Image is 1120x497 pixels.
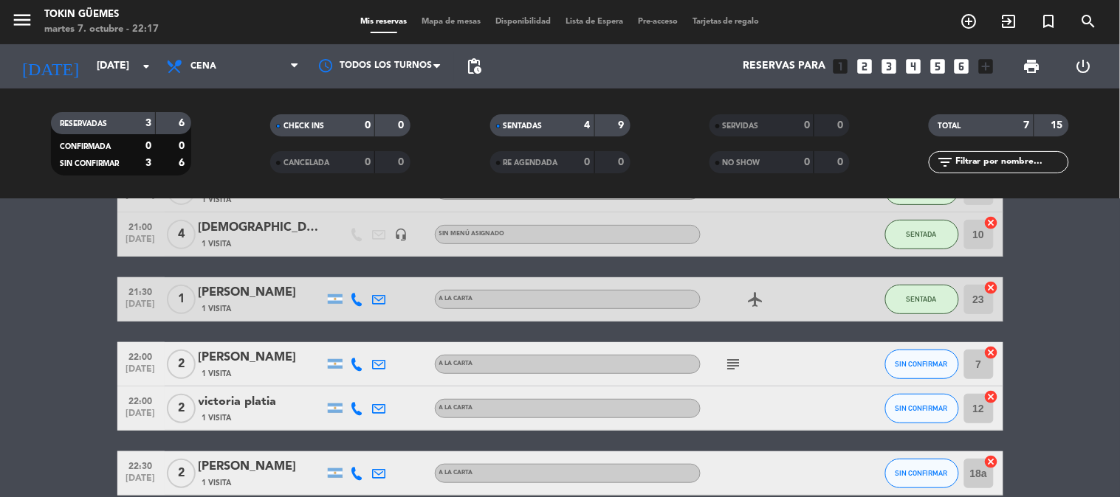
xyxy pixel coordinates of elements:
[885,350,959,379] button: SIN CONFIRMAR
[439,231,505,237] span: Sin menú asignado
[365,120,371,131] strong: 0
[44,7,159,22] div: Tokin Güemes
[123,218,159,234] span: 21:00
[1058,44,1109,88] div: LOG OUT
[743,60,825,72] span: Reservas para
[199,218,324,237] div: [DEMOGRAPHIC_DATA]
[504,159,558,167] span: RE AGENDADA
[904,57,923,76] i: looks_4
[984,280,999,295] i: cancel
[123,364,159,381] span: [DATE]
[855,57,874,76] i: looks_two
[202,238,232,250] span: 1 Visita
[44,22,159,37] div: martes 7. octubre - 22:17
[145,141,151,151] strong: 0
[938,122,961,130] span: TOTAL
[179,141,188,151] strong: 0
[11,50,89,83] i: [DATE]
[60,160,119,167] span: SIN CONFIRMAR
[879,57,899,76] i: looks_3
[896,404,948,412] span: SIN CONFIRMAR
[414,18,488,26] span: Mapa de mesas
[837,157,846,167] strong: 0
[145,118,151,128] strong: 3
[961,13,978,30] i: add_circle_outline
[284,122,324,130] span: CHECK INS
[11,9,33,36] button: menu
[907,295,937,303] span: SENTADA
[585,120,591,131] strong: 4
[885,459,959,488] button: SIN CONFIRMAR
[1040,13,1058,30] i: turned_in_not
[123,456,159,473] span: 22:30
[202,368,232,380] span: 1 Visita
[1051,120,1066,131] strong: 15
[954,154,1068,170] input: Filtrar por nombre...
[137,58,155,75] i: arrow_drop_down
[439,296,473,302] span: A LA CARTA
[837,120,846,131] strong: 0
[984,389,999,404] i: cancel
[896,360,948,368] span: SIN CONFIRMAR
[1080,13,1098,30] i: search
[202,194,232,206] span: 1 Visita
[439,470,473,476] span: A LA CARTA
[199,283,324,302] div: [PERSON_NAME]
[804,120,810,131] strong: 0
[984,215,999,230] i: cancel
[202,303,232,315] span: 1 Visita
[123,234,159,251] span: [DATE]
[399,157,408,167] strong: 0
[1023,58,1041,75] span: print
[284,159,329,167] span: CANCELADA
[885,285,959,314] button: SENTADA
[199,457,324,476] div: [PERSON_NAME]
[1074,58,1092,75] i: power_settings_new
[167,459,196,488] span: 2
[123,299,159,316] span: [DATE]
[199,348,324,367] div: [PERSON_NAME]
[1024,120,1030,131] strong: 7
[123,282,159,299] span: 21:30
[202,412,232,424] span: 1 Visita
[167,220,196,249] span: 4
[558,18,631,26] span: Lista de Espera
[928,57,947,76] i: looks_5
[123,409,159,425] span: [DATE]
[488,18,558,26] span: Disponibilidad
[618,120,627,131] strong: 9
[631,18,685,26] span: Pre-acceso
[723,122,759,130] span: SERVIDAS
[685,18,767,26] span: Tarjetas de regalo
[167,394,196,423] span: 2
[123,392,159,409] span: 22:00
[439,405,473,411] span: A LA CARTA
[896,469,948,477] span: SIN CONFIRMAR
[907,230,937,238] span: SENTADA
[179,158,188,168] strong: 6
[885,220,959,249] button: SENTADA
[167,350,196,379] span: 2
[179,118,188,128] strong: 6
[585,157,591,167] strong: 0
[145,158,151,168] strong: 3
[952,57,972,76] i: looks_6
[190,61,216,72] span: Cena
[123,347,159,364] span: 22:00
[11,9,33,31] i: menu
[831,57,850,76] i: looks_one
[977,57,996,76] i: add_box
[365,157,371,167] strong: 0
[936,153,954,171] i: filter_list
[399,120,408,131] strong: 0
[504,122,543,130] span: SENTADAS
[60,143,111,150] span: CONFIRMADA
[395,228,408,241] i: headset_mic
[984,345,999,360] i: cancel
[60,120,107,128] span: RESERVADAS
[1000,13,1018,30] i: exit_to_app
[747,291,765,308] i: airplanemode_active
[885,394,959,423] button: SIN CONFIRMAR
[199,392,324,411] div: victoria platia
[618,157,627,167] strong: 0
